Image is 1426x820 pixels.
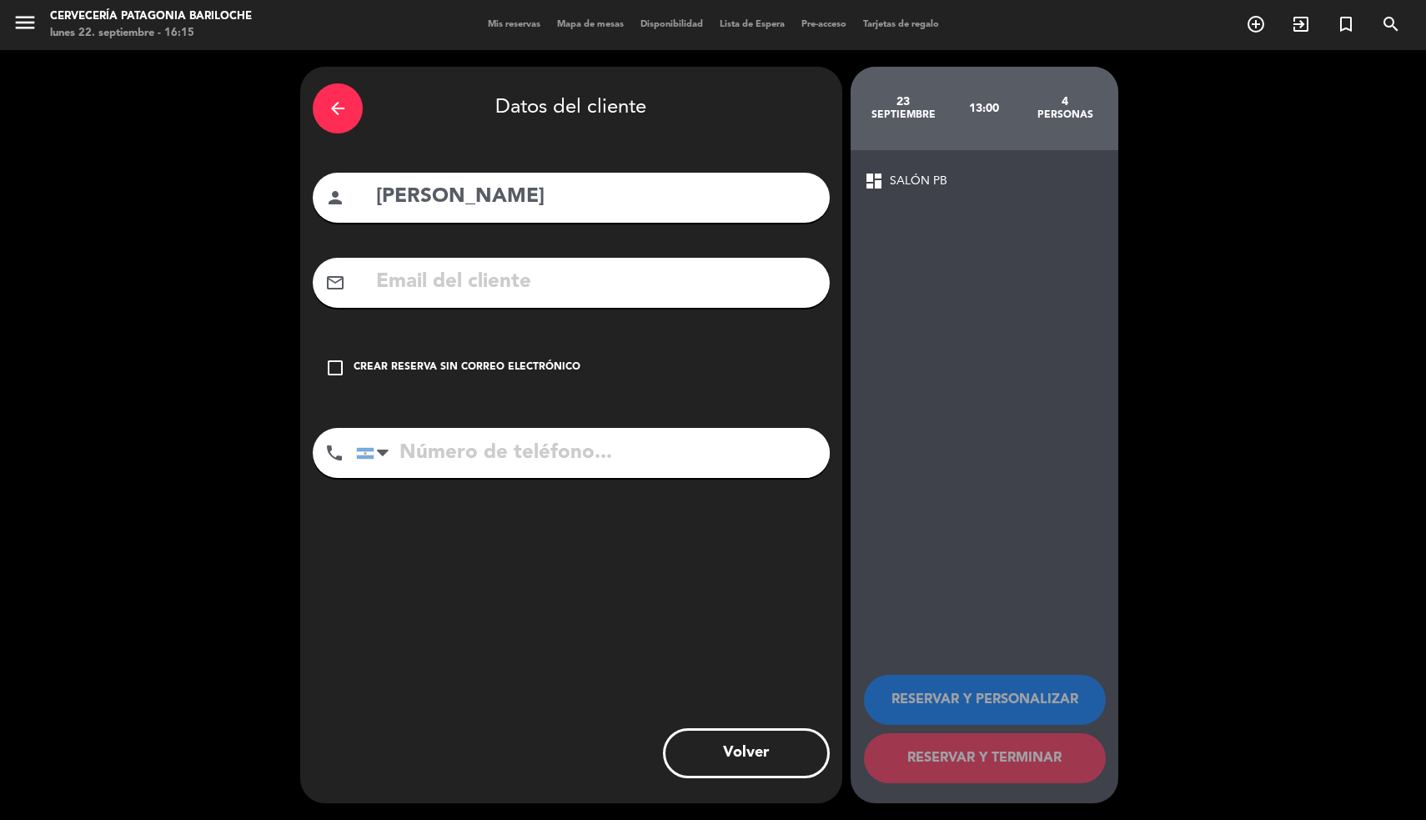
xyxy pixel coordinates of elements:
i: phone [324,443,344,463]
input: Nombre del cliente [374,180,817,214]
i: mail_outline [325,273,345,293]
div: personas [1025,108,1106,122]
div: Argentina: +54 [357,429,395,477]
span: Disponibilidad [632,20,711,29]
span: Lista de Espera [711,20,793,29]
i: menu [13,10,38,35]
span: Mapa de mesas [549,20,632,29]
i: person [325,188,345,208]
div: 4 [1025,95,1106,108]
button: Volver [663,728,830,778]
button: RESERVAR Y PERSONALIZAR [864,675,1106,725]
i: turned_in_not [1336,14,1356,34]
div: septiembre [863,108,944,122]
button: RESERVAR Y TERMINAR [864,733,1106,783]
div: lunes 22. septiembre - 16:15 [50,25,252,42]
span: Pre-acceso [793,20,855,29]
div: 13:00 [944,79,1025,138]
span: Tarjetas de regalo [855,20,947,29]
span: Mis reservas [480,20,549,29]
span: SALÓN PB [890,172,947,191]
span: dashboard [864,171,884,191]
i: arrow_back [328,98,348,118]
i: search [1381,14,1401,34]
i: add_circle_outline [1246,14,1266,34]
input: Email del cliente [374,265,817,299]
i: exit_to_app [1291,14,1311,34]
input: Número de teléfono... [356,428,830,478]
i: check_box_outline_blank [325,358,345,378]
button: menu [13,10,38,41]
div: Crear reserva sin correo electrónico [354,360,580,376]
div: 23 [863,95,944,108]
div: Cervecería Patagonia Bariloche [50,8,252,25]
div: Datos del cliente [313,79,830,138]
